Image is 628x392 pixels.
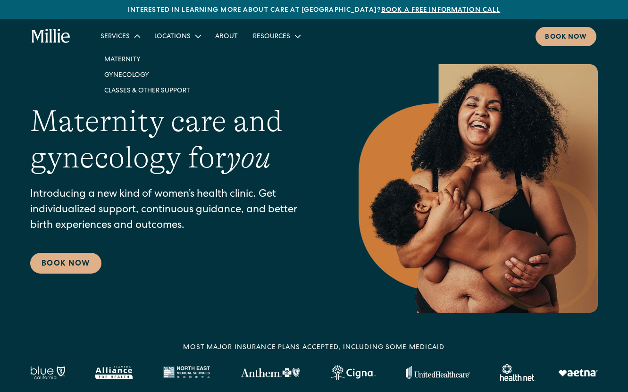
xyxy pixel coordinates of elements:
[93,44,201,106] nav: Services
[100,32,130,42] div: Services
[536,27,596,46] a: Book now
[406,366,470,379] img: United Healthcare logo
[241,368,300,377] img: Anthem Logo
[154,32,191,42] div: Locations
[208,28,245,44] a: About
[163,366,210,379] img: North East Medical Services logo
[226,141,271,175] em: you
[545,33,587,42] div: Book now
[97,67,198,83] a: Gynecology
[147,28,208,44] div: Locations
[253,32,290,42] div: Resources
[30,253,101,274] a: Book Now
[95,366,133,379] img: Alameda Alliance logo
[30,103,321,176] h1: Maternity care and gynecology for
[330,365,376,380] img: Cigna logo
[97,83,198,98] a: Classes & Other Support
[30,187,321,234] p: Introducing a new kind of women’s health clinic. Get individualized support, continuous guidance,...
[359,64,598,313] img: Smiling mother with her baby in arms, celebrating body positivity and the nurturing bond of postp...
[97,51,198,67] a: Maternity
[245,28,307,44] div: Resources
[558,369,598,376] img: Aetna logo
[93,28,147,44] div: Services
[381,7,500,14] a: Book a free information call
[30,366,65,379] img: Blue California logo
[183,343,444,353] div: MOST MAJOR INSURANCE PLANS ACCEPTED, INCLUDING some MEDICAID
[500,364,536,381] img: Healthnet logo
[32,29,70,44] a: home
